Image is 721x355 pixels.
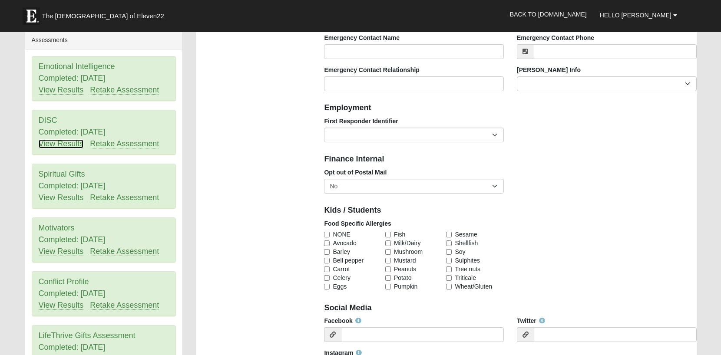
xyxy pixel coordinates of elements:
[42,12,164,20] span: The [DEMOGRAPHIC_DATA] of Eleven22
[394,256,416,265] span: Mustard
[517,66,581,74] label: [PERSON_NAME] Info
[324,117,398,125] label: First Responder Identifier
[517,33,594,42] label: Emergency Contact Phone
[18,3,192,25] a: The [DEMOGRAPHIC_DATA] of Eleven22
[385,266,391,272] input: Peanuts
[394,239,420,247] span: Milk/Dairy
[324,258,330,263] input: Bell pepper
[446,266,452,272] input: Tree nuts
[446,232,452,237] input: Sesame
[333,265,350,273] span: Carrot
[333,247,350,256] span: Barley
[90,247,159,256] a: Retake Assessment
[394,273,411,282] span: Potato
[324,206,696,215] h4: Kids / Students
[324,232,330,237] input: NONE
[385,240,391,246] input: Milk/Dairy
[455,282,492,291] span: Wheat/Gluten
[324,249,330,255] input: Barley
[333,282,347,291] span: Eggs
[333,273,350,282] span: Celery
[333,239,356,247] span: Avocado
[39,247,84,256] a: View Results
[593,4,684,26] a: Hello [PERSON_NAME]
[446,240,452,246] input: Shellfish
[25,31,182,49] div: Assessments
[324,103,696,113] h4: Employment
[32,56,175,101] div: Emotional Intelligence Completed: [DATE]
[446,275,452,281] input: Triticale
[385,232,391,237] input: Fish
[517,316,545,325] label: Twitter
[446,284,452,289] input: Wheat/Gluten
[32,110,175,154] div: DISC Completed: [DATE]
[90,193,159,202] a: Retake Assessment
[32,218,175,262] div: Motivators Completed: [DATE]
[90,85,159,95] a: Retake Assessment
[324,33,400,42] label: Emergency Contact Name
[324,316,361,325] label: Facebook
[39,139,84,148] a: View Results
[455,239,478,247] span: Shellfish
[32,272,175,316] div: Conflict Profile Completed: [DATE]
[503,3,593,25] a: Back to [DOMAIN_NAME]
[385,284,391,289] input: Pumpkin
[455,265,480,273] span: Tree nuts
[324,66,419,74] label: Emergency Contact Relationship
[455,256,480,265] span: Sulphites
[324,240,330,246] input: Avocado
[455,230,477,239] span: Sesame
[23,7,40,25] img: Eleven22 logo
[600,12,671,19] span: Hello [PERSON_NAME]
[324,284,330,289] input: Eggs
[446,258,452,263] input: Sulphites
[39,193,84,202] a: View Results
[324,275,330,281] input: Celery
[446,249,452,255] input: Soy
[385,258,391,263] input: Mustard
[90,139,159,148] a: Retake Assessment
[39,301,84,310] a: View Results
[39,85,84,95] a: View Results
[90,301,159,310] a: Retake Assessment
[394,282,417,291] span: Pumpkin
[385,249,391,255] input: Mushroom
[324,303,696,313] h4: Social Media
[324,168,387,177] label: Opt out of Postal Mail
[333,256,364,265] span: Bell pepper
[455,247,465,256] span: Soy
[333,230,350,239] span: NONE
[394,247,423,256] span: Mushroom
[385,275,391,281] input: Potato
[455,273,476,282] span: Triticale
[324,154,696,164] h4: Finance Internal
[324,219,391,228] label: Food Specific Allergies
[394,230,405,239] span: Fish
[32,164,175,208] div: Spiritual Gifts Completed: [DATE]
[394,265,416,273] span: Peanuts
[324,266,330,272] input: Carrot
